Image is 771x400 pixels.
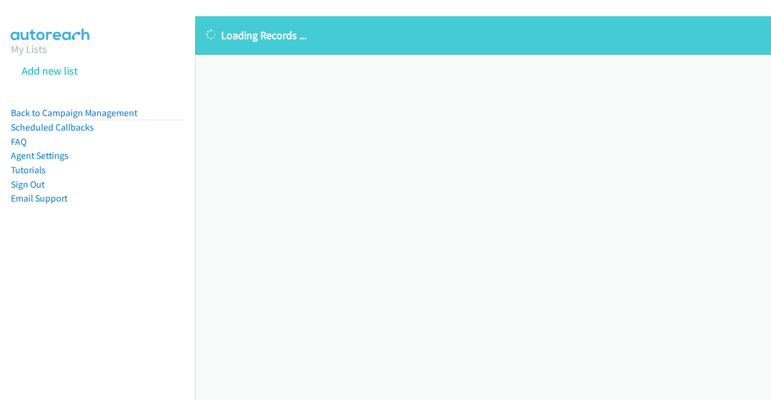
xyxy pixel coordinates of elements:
a: Add new list [22,64,78,78]
a: Back to Campaign Management [11,107,137,118]
a: My Lists [11,42,47,56]
a: Tutorials [11,164,46,176]
a: Sign Out [11,179,45,190]
p: Loading Records ... [206,27,760,43]
a: Scheduled Callbacks [11,122,94,133]
a: FAQ [11,136,27,147]
a: Agent Settings [11,150,69,161]
a: Email Support [11,192,67,204]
